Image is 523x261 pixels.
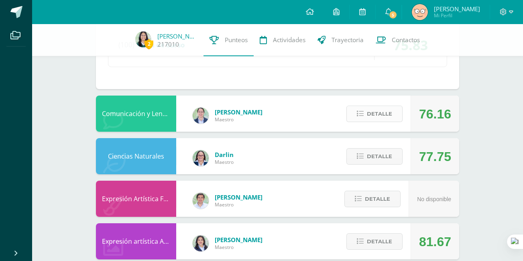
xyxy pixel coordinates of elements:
[346,233,403,250] button: Detalle
[346,148,403,165] button: Detalle
[215,151,234,159] span: Darlin
[215,108,263,116] span: [PERSON_NAME]
[193,235,209,251] img: 4a4aaf78db504b0aa81c9e1154a6f8e5.png
[144,39,153,49] span: 2
[419,96,451,132] div: 76.16
[389,10,397,19] span: 5
[370,24,426,56] a: Contactos
[193,150,209,166] img: 571966f00f586896050bf2f129d9ef0a.png
[392,36,420,44] span: Contactos
[193,108,209,124] img: bdeda482c249daf2390eb3a441c038f2.png
[419,224,451,260] div: 81.67
[215,193,263,201] span: [PERSON_NAME]
[332,36,364,44] span: Trayectoria
[365,192,390,206] span: Detalle
[215,159,234,165] span: Maestro
[215,244,263,251] span: Maestro
[412,4,428,20] img: c302dc0627d63e19122ca4fbd2ee1c58.png
[96,181,176,217] div: Expresión Artística FORMACIÓN MUSICAL
[225,36,248,44] span: Punteos
[434,5,480,13] span: [PERSON_NAME]
[367,234,392,249] span: Detalle
[273,36,305,44] span: Actividades
[367,106,392,121] span: Detalle
[215,236,263,244] span: [PERSON_NAME]
[215,116,263,123] span: Maestro
[157,32,197,40] a: [PERSON_NAME]
[419,139,451,175] div: 77.75
[193,193,209,209] img: 8e3dba6cfc057293c5db5c78f6d0205d.png
[417,196,451,202] span: No disponible
[346,106,403,122] button: Detalle
[135,31,151,47] img: 06cdb80da18401a16fee8394d0841d36.png
[215,201,263,208] span: Maestro
[157,40,179,49] a: 217010
[96,96,176,132] div: Comunicación y Lenguaje Inglés
[434,12,480,19] span: Mi Perfil
[96,223,176,259] div: Expresión artística ARTES PLÁSTICAS
[344,191,401,207] button: Detalle
[254,24,311,56] a: Actividades
[204,24,254,56] a: Punteos
[311,24,370,56] a: Trayectoria
[96,138,176,174] div: Ciencias Naturales
[367,149,392,164] span: Detalle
